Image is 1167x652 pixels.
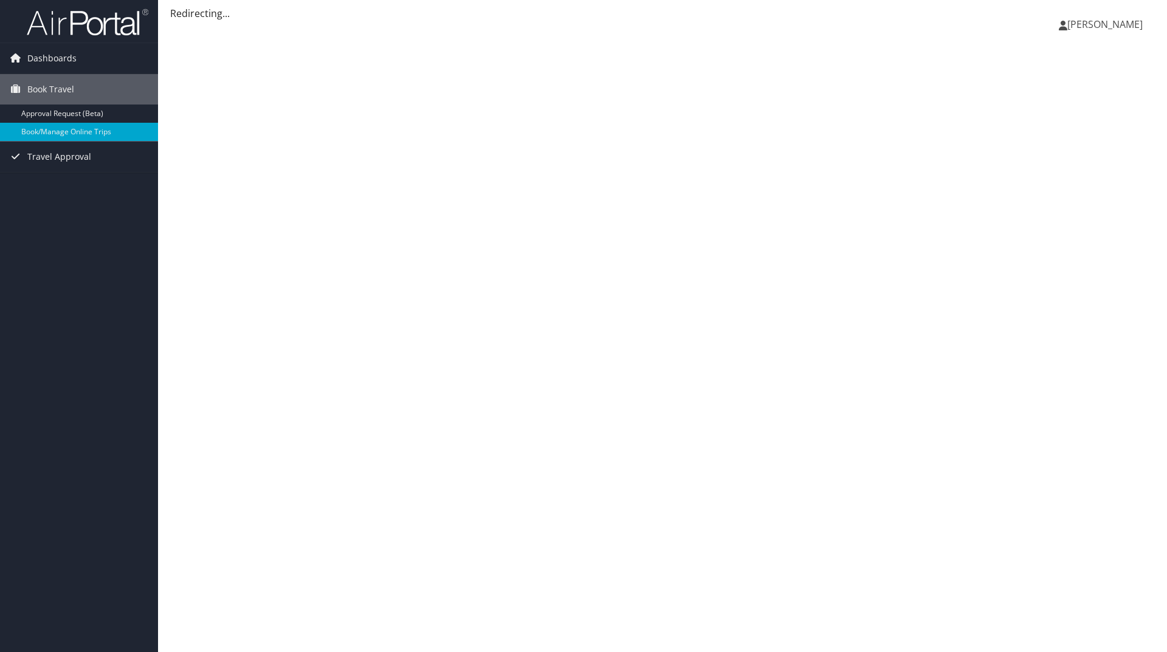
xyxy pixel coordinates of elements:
[27,43,77,74] span: Dashboards
[27,74,74,105] span: Book Travel
[1067,18,1143,31] span: [PERSON_NAME]
[27,8,148,36] img: airportal-logo.png
[1059,6,1155,43] a: [PERSON_NAME]
[27,142,91,172] span: Travel Approval
[170,6,1155,21] div: Redirecting...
